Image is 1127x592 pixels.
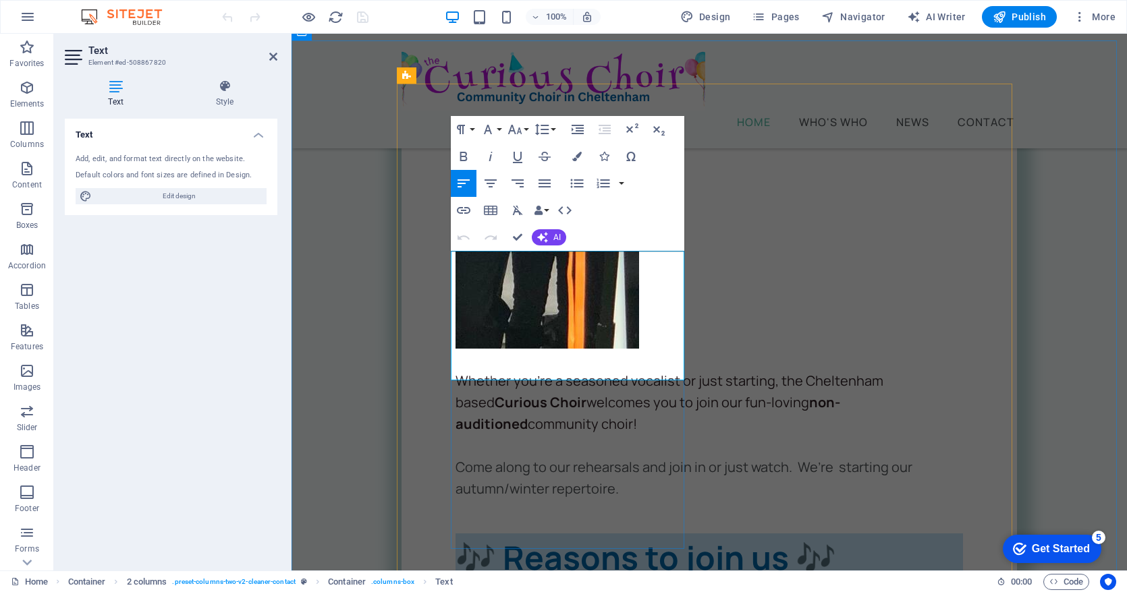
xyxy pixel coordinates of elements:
[532,197,551,224] button: Data Bindings
[902,6,971,28] button: AI Writer
[11,7,109,35] div: Get Started 5 items remaining, 0% complete
[65,80,172,108] h4: Text
[816,6,891,28] button: Navigator
[565,116,590,143] button: Increase Indent
[478,197,503,224] button: Insert Table
[65,119,277,143] h4: Text
[982,6,1057,28] button: Publish
[40,15,98,27] div: Get Started
[1073,10,1116,24] span: More
[505,143,530,170] button: Underline (⌘U)
[907,10,966,24] span: AI Writer
[68,574,453,590] nav: breadcrumb
[997,574,1033,590] h6: Session time
[618,143,644,170] button: Special Characters
[592,116,617,143] button: Decrease Indent
[680,10,731,24] span: Design
[15,503,39,514] p: Footer
[746,6,804,28] button: Pages
[76,188,267,204] button: Edit design
[96,188,263,204] span: Edit design
[100,3,113,16] div: 5
[17,422,38,433] p: Slider
[8,260,46,271] p: Accordion
[172,80,277,108] h4: Style
[505,170,530,197] button: Align Right
[564,143,590,170] button: Colors
[11,341,43,352] p: Features
[553,233,561,241] span: AI
[1011,574,1032,590] span: 00 00
[88,57,250,69] h3: Element #ed-508867820
[68,574,106,590] span: Click to select. Double-click to edit
[328,9,343,25] i: Reload page
[371,574,414,590] span: . columns-box
[127,574,167,590] span: Click to select. Double-click to edit
[12,179,42,190] p: Content
[15,543,39,554] p: Forms
[451,224,476,251] button: Undo (⌘Z)
[10,98,45,109] p: Elements
[532,170,557,197] button: Align Justify
[1100,574,1116,590] button: Usercentrics
[478,224,503,251] button: Redo (⌘⇧Z)
[13,382,41,392] p: Images
[10,139,44,150] p: Columns
[76,154,267,165] div: Add, edit, and format text directly on the website.
[15,301,39,312] p: Tables
[675,6,736,28] div: Design (Ctrl+Alt+Y)
[172,574,296,590] span: . preset-columns-two-v2-cleaner-contact
[76,170,267,181] div: Default colors and font sizes are defined in Design.
[435,574,452,590] span: Click to select. Double-click to edit
[532,143,557,170] button: Strikethrough
[752,10,799,24] span: Pages
[88,45,277,57] h2: Text
[552,197,578,224] button: HTML
[619,116,644,143] button: Superscript
[646,116,671,143] button: Subscript
[564,170,590,197] button: Unordered List
[1043,574,1089,590] button: Code
[9,58,44,69] p: Favorites
[1068,6,1121,28] button: More
[526,9,574,25] button: 100%
[451,116,476,143] button: Paragraph Format
[590,170,616,197] button: Ordered List
[328,574,366,590] span: Click to select. Double-click to edit
[451,197,476,224] button: Insert Link
[478,170,503,197] button: Align Center
[821,10,885,24] span: Navigator
[505,116,530,143] button: Font Size
[478,143,503,170] button: Italic (⌘I)
[616,170,627,197] button: Ordered List
[1049,574,1083,590] span: Code
[451,170,476,197] button: Align Left
[675,6,736,28] button: Design
[16,220,38,231] p: Boxes
[301,578,307,585] i: This element is a customizable preset
[581,11,593,23] i: On resize automatically adjust zoom level to fit chosen device.
[13,463,40,473] p: Header
[591,143,617,170] button: Icons
[993,10,1046,24] span: Publish
[327,9,343,25] button: reload
[532,229,566,245] button: AI
[478,116,503,143] button: Font Family
[300,9,317,25] button: Click here to leave preview mode and continue editing
[505,197,530,224] button: Clear Formatting
[505,224,530,251] button: Confirm (⌘+⏎)
[78,9,179,25] img: Editor Logo
[546,9,568,25] h6: 100%
[532,116,557,143] button: Line Height
[11,574,48,590] a: Click to cancel selection. Double-click to open Pages
[451,143,476,170] button: Bold (⌘B)
[1020,576,1022,587] span: :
